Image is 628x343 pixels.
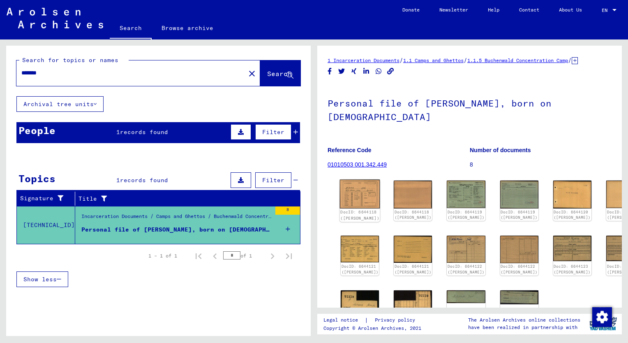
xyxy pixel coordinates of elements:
[244,65,260,81] button: Clear
[207,248,223,264] button: Previous page
[470,160,612,169] p: 8
[602,7,611,13] span: EN
[78,192,292,205] div: Title
[553,181,591,209] img: 001.jpg
[500,181,538,209] img: 002.jpg
[190,248,207,264] button: First page
[395,264,432,274] a: DocID: 6644121 ([PERSON_NAME])
[500,236,538,263] img: 002.jpg
[337,66,346,76] button: Share on Twitter
[447,290,485,303] img: 001.jpg
[262,128,284,136] span: Filter
[592,307,612,327] div: Change consent
[350,66,358,76] button: Share on Xing
[23,276,57,283] span: Show less
[386,66,395,76] button: Copy link
[120,128,168,136] span: records found
[7,8,103,28] img: Arolsen_neg.svg
[464,56,467,64] span: /
[20,194,69,203] div: Signature
[116,128,120,136] span: 1
[267,70,292,78] span: Search
[18,123,55,138] div: People
[16,96,104,112] button: Archival tree units
[470,147,531,153] b: Number of documents
[468,324,580,331] p: have been realized in partnership with
[448,264,485,274] a: DocID: 6644122 ([PERSON_NAME])
[592,307,612,327] img: Change consent
[568,56,572,64] span: /
[553,236,591,261] img: 001.jpg
[395,210,432,220] a: DocID: 6644118 ([PERSON_NAME])
[20,192,77,205] div: Signature
[16,271,68,287] button: Show less
[374,66,383,76] button: Share on WhatsApp
[394,290,432,338] img: 002.jpg
[81,225,271,234] div: Personal file of [PERSON_NAME], born on [DEMOGRAPHIC_DATA]
[81,213,271,224] div: Incarceration Documents / Camps and Ghettos / Buchenwald Concentration Camp / Individual Document...
[501,264,538,274] a: DocID: 6644122 ([PERSON_NAME])
[394,181,432,209] img: 002.jpg
[341,236,379,262] img: 001.jpg
[323,316,425,324] div: |
[447,236,485,263] img: 001.jpg
[247,69,257,79] mat-icon: close
[394,236,432,263] img: 002.jpg
[328,84,612,134] h1: Personal file of [PERSON_NAME], born on [DEMOGRAPHIC_DATA]
[323,316,365,324] a: Legal notice
[501,210,538,220] a: DocID: 6644119 ([PERSON_NAME])
[264,248,281,264] button: Next page
[448,210,485,220] a: DocID: 6644119 ([PERSON_NAME])
[255,172,291,188] button: Filter
[340,180,380,209] img: 001.jpg
[255,124,291,140] button: Filter
[342,264,379,274] a: DocID: 6644121 ([PERSON_NAME])
[328,57,399,63] a: 1 Incarceration Documents
[341,290,379,338] img: 001.jpg
[328,161,387,168] a: 01010503 001.342.449
[223,252,264,260] div: of 1
[500,290,538,304] img: 002.jpg
[22,56,118,64] mat-label: Search for topics or names
[152,18,223,38] a: Browse archive
[368,316,425,324] a: Privacy policy
[340,210,379,221] a: DocID: 6644118 ([PERSON_NAME])
[554,210,591,220] a: DocID: 6644120 ([PERSON_NAME])
[260,60,300,86] button: Search
[281,248,297,264] button: Last page
[17,206,75,244] td: [TECHNICAL_ID]
[328,147,372,153] b: Reference Code
[262,176,284,184] span: Filter
[326,66,334,76] button: Share on Facebook
[78,195,284,203] div: Title
[399,56,403,64] span: /
[403,57,464,63] a: 1.1 Camps and Ghettos
[447,181,485,208] img: 001.jpg
[110,18,152,39] a: Search
[362,66,371,76] button: Share on LinkedIn
[467,57,568,63] a: 1.1.5 Buchenwald Concentration Camp
[468,316,580,324] p: The Arolsen Archives online collections
[554,264,591,274] a: DocID: 6644123 ([PERSON_NAME])
[148,252,177,260] div: 1 – 1 of 1
[588,313,619,334] img: yv_logo.png
[323,324,425,332] p: Copyright © Arolsen Archives, 2021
